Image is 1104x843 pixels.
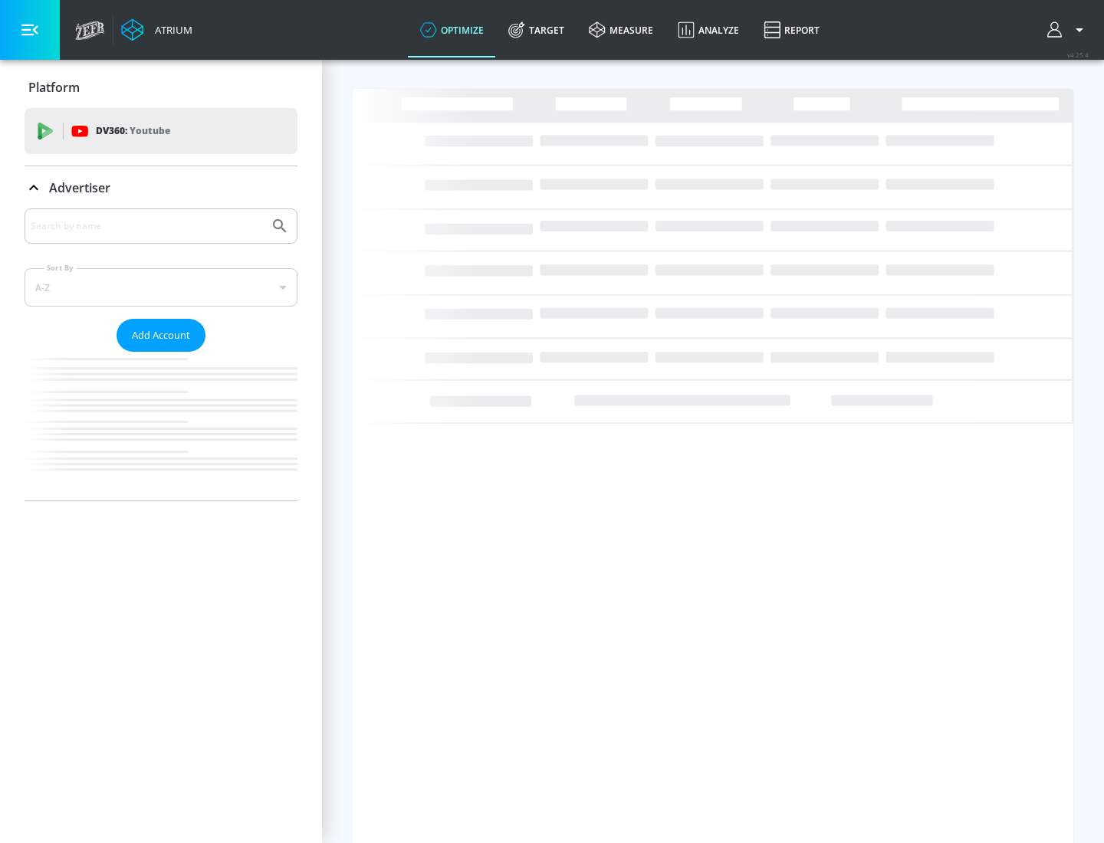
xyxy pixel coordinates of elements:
a: optimize [408,2,496,57]
p: DV360: [96,123,170,139]
div: A-Z [25,268,297,307]
nav: list of Advertiser [25,352,297,500]
div: Advertiser [25,166,297,209]
label: Sort By [44,263,77,273]
a: measure [577,2,665,57]
span: Add Account [132,326,190,344]
p: Youtube [130,123,170,139]
div: Platform [25,66,297,109]
a: Target [496,2,577,57]
div: Atrium [149,23,192,37]
a: Report [751,2,832,57]
span: v 4.25.4 [1067,51,1089,59]
p: Platform [28,79,80,96]
input: Search by name [31,216,263,236]
p: Advertiser [49,179,110,196]
button: Add Account [117,319,205,352]
div: DV360: Youtube [25,108,297,154]
a: Analyze [665,2,751,57]
a: Atrium [121,18,192,41]
div: Advertiser [25,208,297,500]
